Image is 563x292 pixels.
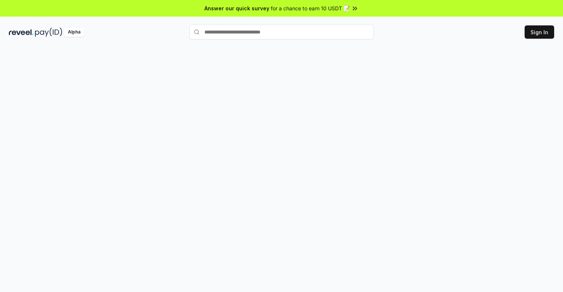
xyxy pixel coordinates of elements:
[271,4,350,12] span: for a chance to earn 10 USDT 📝
[204,4,269,12] span: Answer our quick survey
[35,28,62,37] img: pay_id
[64,28,84,37] div: Alpha
[525,25,554,39] button: Sign In
[9,28,34,37] img: reveel_dark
